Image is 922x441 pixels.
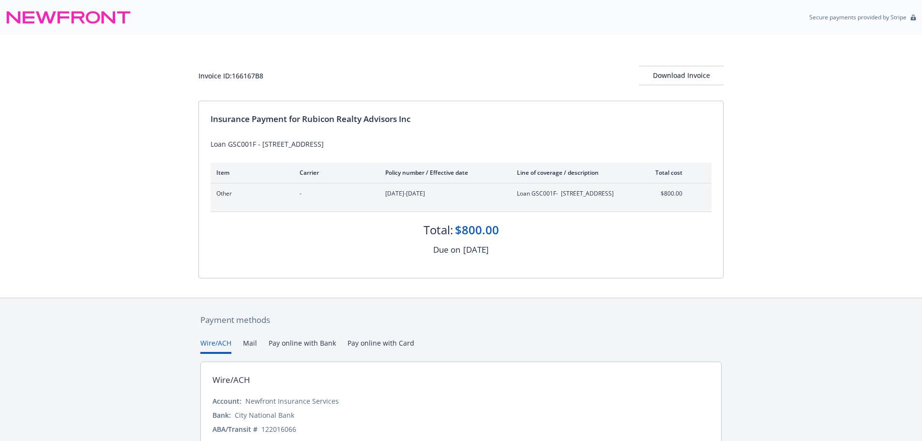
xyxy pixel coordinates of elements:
button: Wire/ACH [200,338,231,354]
div: Loan GSC001F - [STREET_ADDRESS] [211,139,711,149]
div: 122016066 [261,424,296,434]
button: expand content [690,189,706,205]
div: Account: [212,396,242,406]
span: - [300,189,370,198]
div: $800.00 [455,222,499,238]
div: Payment methods [200,314,722,326]
div: Due on [433,243,460,256]
div: City National Bank [235,410,294,420]
div: Item [216,168,284,177]
span: Loan GSC001F- [STREET_ADDRESS] [517,189,631,198]
div: Insurance Payment for Rubicon Realty Advisors Inc [211,113,711,125]
button: Pay online with Card [348,338,414,354]
div: Other-[DATE]-[DATE]Loan GSC001F- [STREET_ADDRESS]$800.00expand content [211,183,711,212]
div: Invoice ID: 166167B8 [198,71,263,81]
div: ABA/Transit # [212,424,257,434]
div: Newfront Insurance Services [245,396,339,406]
button: Mail [243,338,257,354]
div: Wire/ACH [212,374,250,386]
div: Line of coverage / description [517,168,631,177]
div: Bank: [212,410,231,420]
div: Total cost [646,168,682,177]
span: $800.00 [646,189,682,198]
span: Other [216,189,284,198]
p: Secure payments provided by Stripe [809,13,907,21]
div: Carrier [300,168,370,177]
button: Download Invoice [639,66,724,85]
div: Total: [423,222,453,238]
button: Pay online with Bank [269,338,336,354]
div: [DATE] [463,243,489,256]
div: Policy number / Effective date [385,168,501,177]
span: [DATE]-[DATE] [385,189,501,198]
